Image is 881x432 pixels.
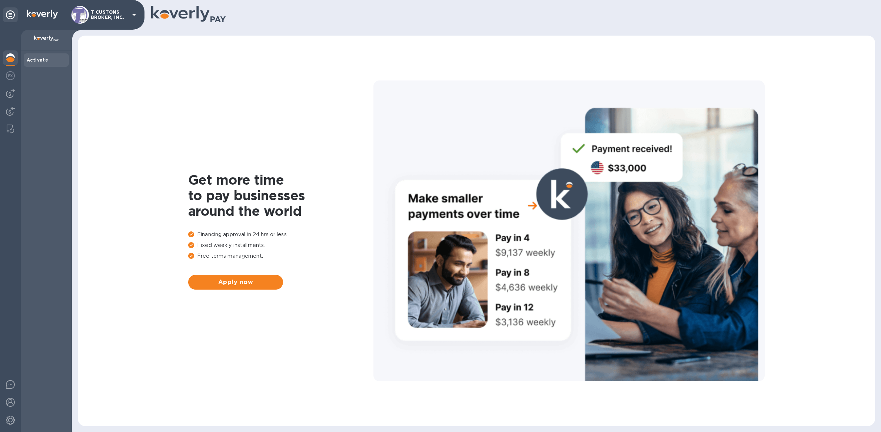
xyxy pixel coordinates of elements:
p: Fixed weekly installments. [188,241,373,249]
p: Free terms management. [188,252,373,260]
img: Logo [27,10,58,19]
p: Financing approval in 24 hrs or less. [188,231,373,238]
div: Unpin categories [3,7,18,22]
button: Apply now [188,275,283,290]
span: Apply now [194,278,277,287]
img: Foreign exchange [6,71,15,80]
h1: Get more time to pay businesses around the world [188,172,373,219]
b: Activate [27,57,48,63]
p: T CUSTOMS BROKER, INC. [91,10,128,20]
